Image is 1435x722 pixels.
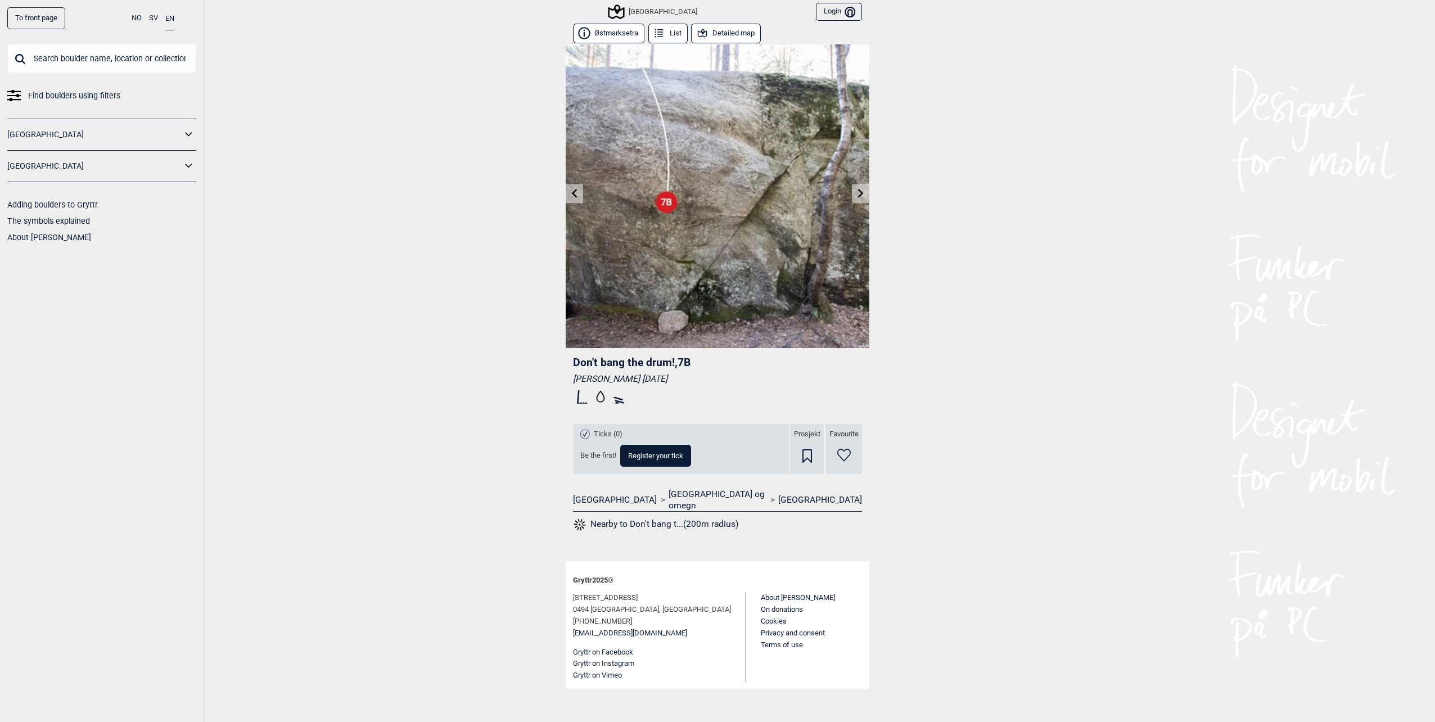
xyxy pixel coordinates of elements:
[761,605,803,613] a: On donations
[648,24,688,43] button: List
[573,489,862,512] nav: > >
[573,658,634,670] button: Gryttr on Instagram
[829,430,859,439] span: Favourite
[573,24,644,43] button: Østmarksetra
[573,604,731,616] span: 0494 [GEOGRAPHIC_DATA], [GEOGRAPHIC_DATA]
[149,7,158,29] button: SV
[669,489,766,512] a: [GEOGRAPHIC_DATA] og omegn
[566,44,869,348] img: Dont bang the drum 200323
[573,373,862,385] div: [PERSON_NAME] [DATE]
[790,424,824,474] div: Prosjekt
[7,216,90,225] a: The symbols explained
[573,628,687,639] a: [EMAIL_ADDRESS][DOMAIN_NAME]
[761,617,787,625] a: Cookies
[620,445,691,467] button: Register your tick
[816,3,862,21] button: Login
[7,88,196,104] a: Find boulders using filters
[7,7,65,29] a: To front page
[761,593,835,602] a: About [PERSON_NAME]
[573,517,738,532] button: Nearby to Don't bang t...(200m radius)
[761,640,803,649] a: Terms of use
[580,451,616,461] span: Be the first!
[573,616,632,628] span: [PHONE_NUMBER]
[573,356,691,369] span: Don't bang the drum! , 7B
[573,592,638,604] span: [STREET_ADDRESS]
[28,88,120,104] span: Find boulders using filters
[573,494,657,506] a: [GEOGRAPHIC_DATA]
[573,647,633,658] button: Gryttr on Facebook
[7,158,182,174] a: [GEOGRAPHIC_DATA]
[7,200,98,209] a: Adding boulders to Gryttr
[132,7,142,29] button: NO
[7,44,196,73] input: Search boulder name, location or collection
[761,629,825,637] a: Privacy and consent
[628,452,683,459] span: Register your tick
[573,670,622,682] button: Gryttr on Vimeo
[610,5,697,19] div: [GEOGRAPHIC_DATA]
[594,430,622,439] span: Ticks (0)
[573,568,862,593] div: Gryttr 2025 ©
[7,127,182,143] a: [GEOGRAPHIC_DATA]
[7,233,91,242] a: About [PERSON_NAME]
[691,24,761,43] button: Detailed map
[165,7,174,30] button: EN
[778,494,862,506] a: [GEOGRAPHIC_DATA]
